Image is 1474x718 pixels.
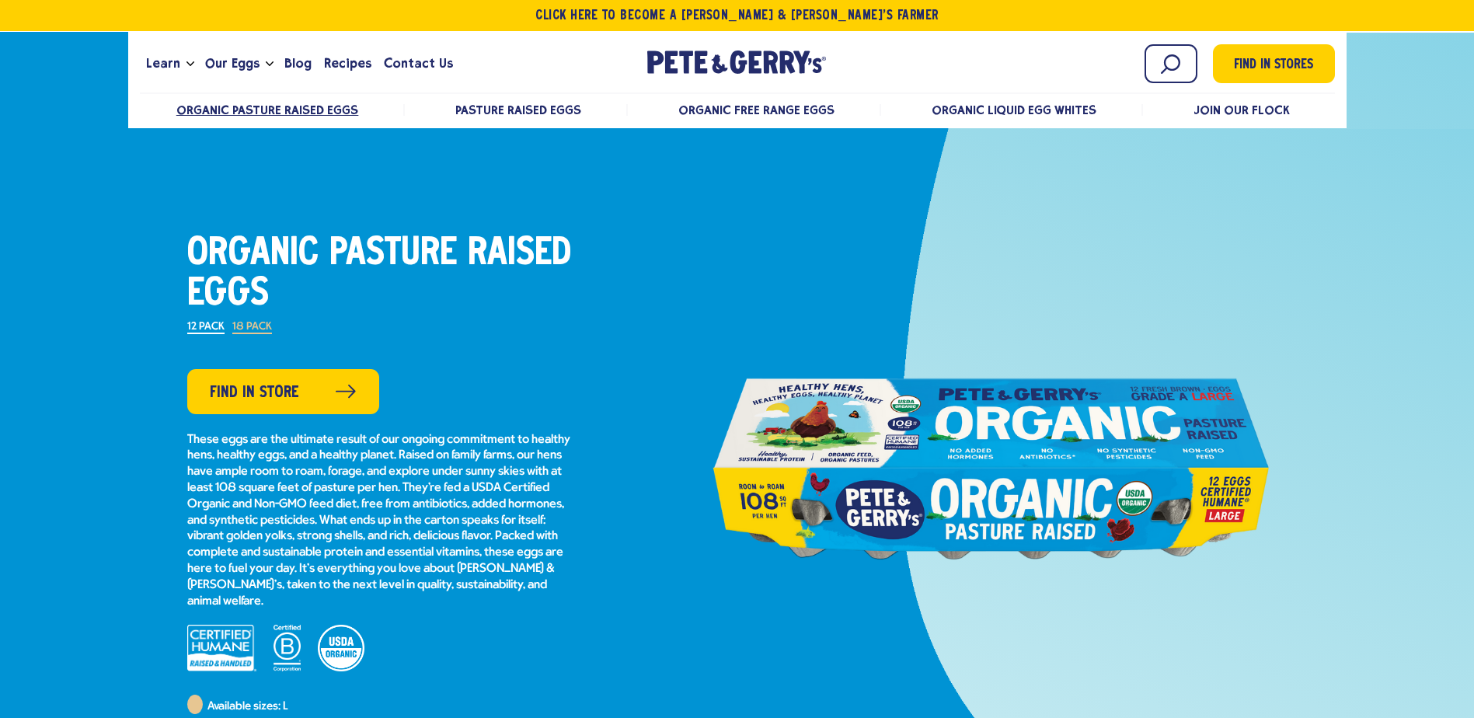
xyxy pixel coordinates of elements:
[1193,103,1290,117] a: Join Our Flock
[455,103,581,117] a: Pasture Raised Eggs
[205,54,260,73] span: Our Eggs
[187,234,576,315] h1: Organic Pasture Raised Eggs
[318,43,378,85] a: Recipes
[176,103,359,117] a: Organic Pasture Raised Eggs
[266,61,274,67] button: Open the dropdown menu for Our Eggs
[932,103,1097,117] a: Organic Liquid Egg Whites
[1145,44,1197,83] input: Search
[210,381,299,405] span: Find in Store
[140,92,1335,126] nav: desktop product menu
[1234,55,1313,76] span: Find in Stores
[378,43,459,85] a: Contact Us
[187,322,225,334] label: 12 Pack
[146,54,180,73] span: Learn
[232,322,272,334] label: 18 Pack
[207,701,287,713] span: Available sizes: L
[384,54,453,73] span: Contact Us
[187,432,576,610] p: These eggs are the ultimate result of our ongoing commitment to healthy hens, healthy eggs, and a...
[187,369,379,414] a: Find in Store
[324,54,371,73] span: Recipes
[186,61,194,67] button: Open the dropdown menu for Learn
[278,43,318,85] a: Blog
[1213,44,1335,83] a: Find in Stores
[199,43,266,85] a: Our Eggs
[140,43,186,85] a: Learn
[678,103,835,117] a: Organic Free Range Eggs
[284,54,312,73] span: Blog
